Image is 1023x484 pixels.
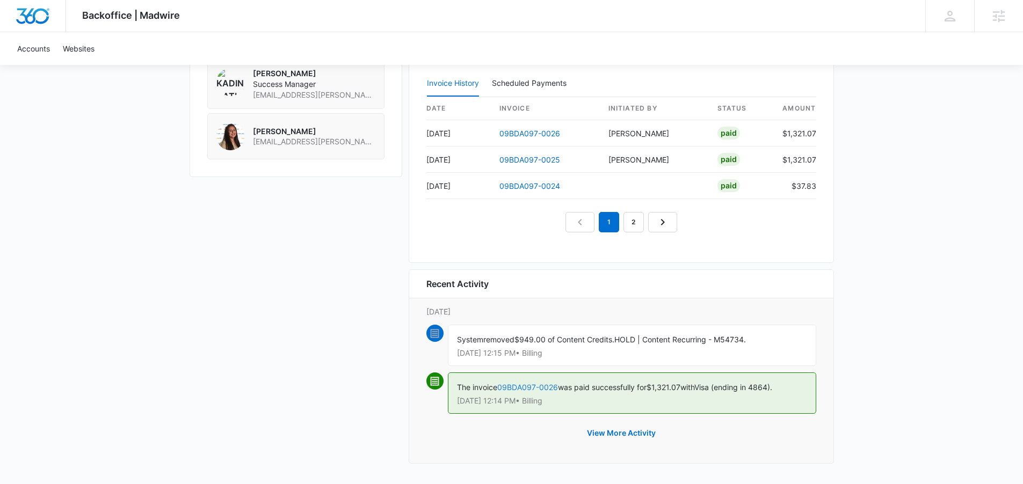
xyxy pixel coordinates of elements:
td: $37.83 [773,173,816,199]
div: Paid [717,153,740,166]
img: Kadin Cathey [216,68,244,96]
td: [DATE] [426,146,491,173]
td: [DATE] [426,173,491,199]
a: 09BDA097-0025 [499,155,560,164]
div: Paid [717,179,740,192]
span: [EMAIL_ADDRESS][PERSON_NAME][DOMAIN_NAME] [253,90,375,100]
span: The invoice [457,383,497,392]
span: $1,321.07 [647,383,680,392]
td: $1,321.07 [773,146,816,173]
p: [DATE] 12:14 PM • Billing [457,397,807,405]
span: HOLD | Content Recurring - M54734. [614,335,746,344]
p: [DATE] 12:15 PM • Billing [457,349,807,357]
a: 09BDA097-0024 [499,181,560,190]
em: 1 [599,212,619,232]
span: with [680,383,694,392]
button: Invoice History [427,71,479,97]
a: Next Page [648,212,677,232]
th: amount [773,97,816,120]
a: 09BDA097-0026 [497,383,558,392]
p: [DATE] [426,306,816,317]
a: Websites [56,32,101,65]
td: [DATE] [426,120,491,146]
span: [EMAIL_ADDRESS][PERSON_NAME][DOMAIN_NAME] [253,136,375,147]
th: date [426,97,491,120]
h6: Recent Activity [426,277,489,290]
a: Page 2 [623,212,644,232]
span: Success Manager [253,79,375,90]
p: [PERSON_NAME] [253,68,375,79]
td: $1,321.07 [773,120,816,146]
nav: Pagination [565,212,677,232]
span: Backoffice | Madwire [82,10,180,21]
img: Audriana Talamantes [216,122,244,150]
td: [PERSON_NAME] [600,146,709,173]
th: invoice [491,97,600,120]
a: Accounts [11,32,56,65]
th: Initiated By [600,97,709,120]
span: System [457,335,483,344]
span: Visa (ending in 4864). [694,383,772,392]
button: View More Activity [576,420,666,446]
a: 09BDA097-0026 [499,129,560,138]
span: was paid successfully for [558,383,647,392]
div: Scheduled Payments [492,79,571,87]
th: status [709,97,773,120]
p: [PERSON_NAME] [253,126,375,137]
div: Paid [717,127,740,140]
td: [PERSON_NAME] [600,120,709,146]
span: $949.00 of Content Credits. [514,335,614,344]
span: removed [483,335,514,344]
